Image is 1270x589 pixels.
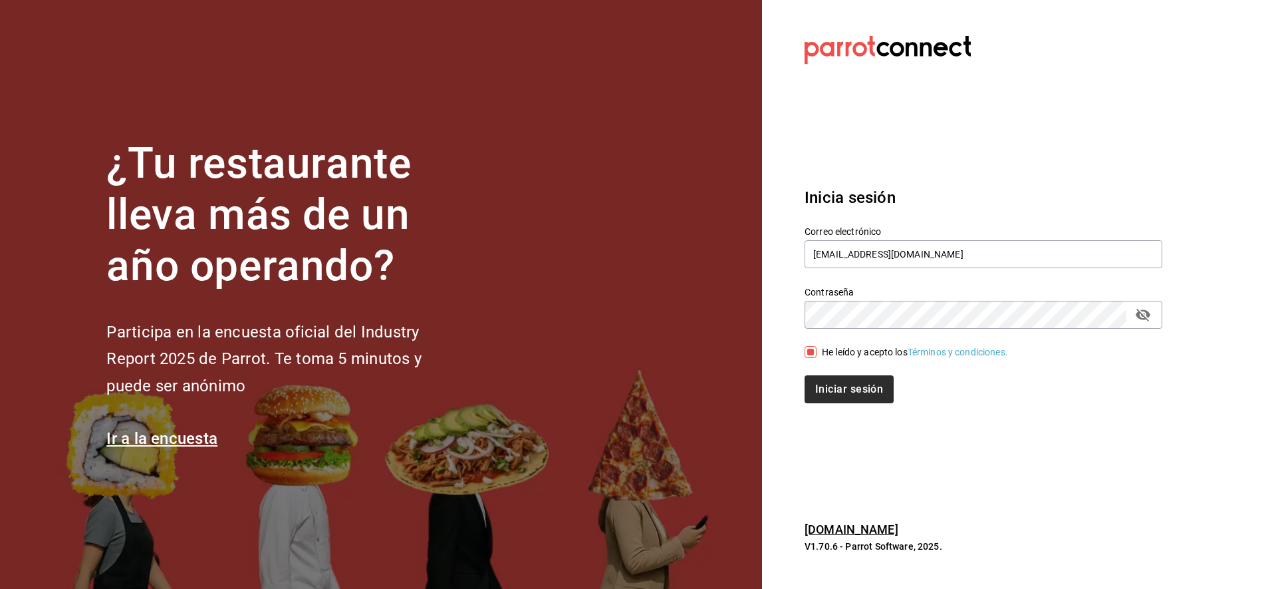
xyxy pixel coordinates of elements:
[805,375,894,403] button: Iniciar sesión
[1132,303,1154,326] button: passwordField
[106,429,217,448] a: Ir a la encuesta
[805,240,1162,268] input: Ingresa tu correo electrónico
[106,138,465,292] h1: ¿Tu restaurante lleva más de un año operando?
[106,319,465,400] h2: Participa en la encuesta oficial del Industry Report 2025 de Parrot. Te toma 5 minutos y puede se...
[805,522,898,536] a: [DOMAIN_NAME]
[805,186,1162,210] h3: Inicia sesión
[805,540,1162,553] p: V1.70.6 - Parrot Software, 2025.
[805,227,1162,236] label: Correo electrónico
[908,347,1008,357] a: Términos y condiciones.
[822,345,1008,359] div: He leído y acepto los
[805,288,1162,297] label: Contraseña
